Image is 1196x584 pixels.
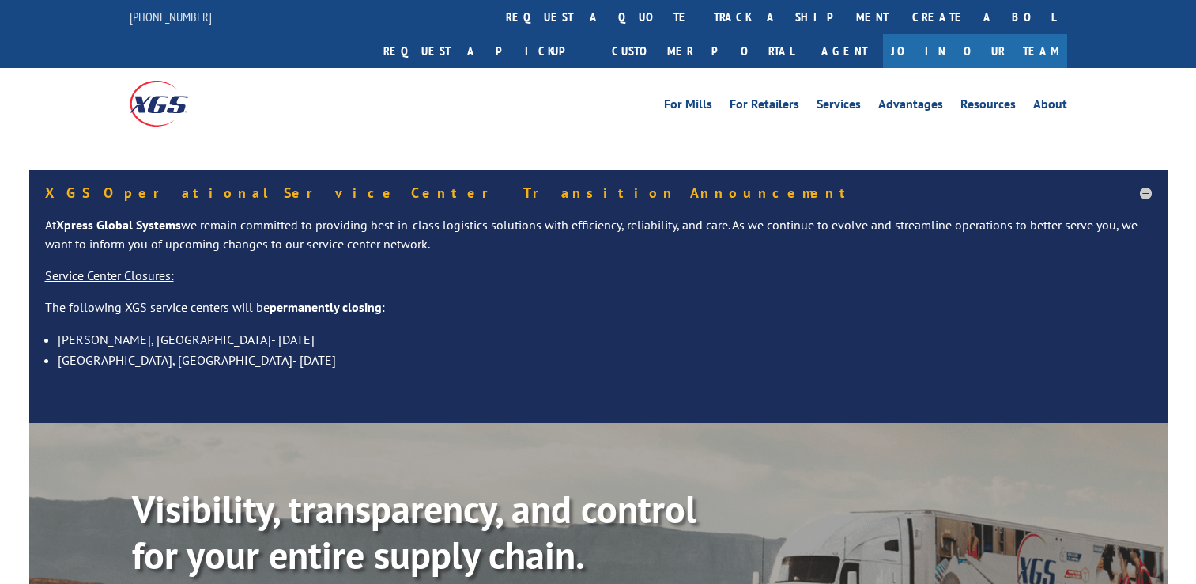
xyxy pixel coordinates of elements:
a: Join Our Team [883,34,1067,68]
b: Visibility, transparency, and control for your entire supply chain. [132,484,696,579]
a: For Mills [664,98,712,116]
a: Advantages [878,98,943,116]
a: Request a pickup [372,34,600,68]
a: About [1033,98,1067,116]
strong: permanently closing [270,299,382,315]
a: Customer Portal [600,34,806,68]
a: [PHONE_NUMBER] [130,9,212,25]
h5: XGS Operational Service Center Transition Announcement [45,186,1152,200]
a: Resources [960,98,1016,116]
li: [GEOGRAPHIC_DATA], [GEOGRAPHIC_DATA]- [DATE] [58,350,1152,370]
a: Services [817,98,861,116]
a: For Retailers [730,98,799,116]
li: [PERSON_NAME], [GEOGRAPHIC_DATA]- [DATE] [58,329,1152,350]
u: Service Center Closures: [45,267,174,283]
a: Agent [806,34,883,68]
p: The following XGS service centers will be : [45,298,1152,330]
p: At we remain committed to providing best-in-class logistics solutions with efficiency, reliabilit... [45,216,1152,267]
strong: Xpress Global Systems [56,217,181,233]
